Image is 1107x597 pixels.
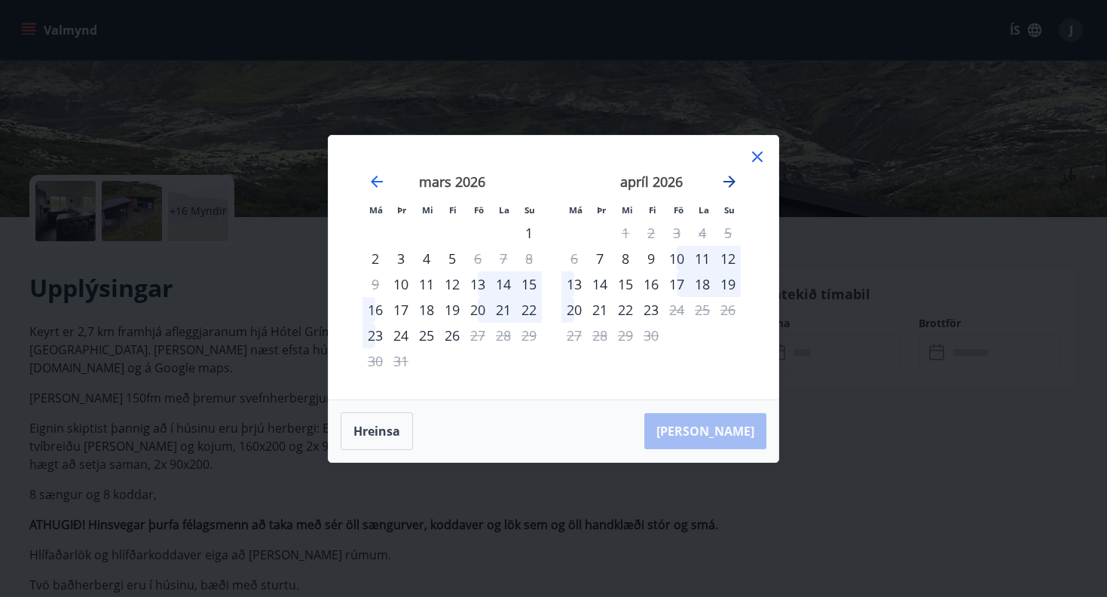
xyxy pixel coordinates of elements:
td: Choose föstudagur, 20. mars 2026 as your check-in date. It’s available. [465,297,491,323]
td: Not available. mánudagur, 30. mars 2026 [362,348,388,374]
small: Mi [422,204,433,216]
div: 21 [491,297,516,323]
div: 20 [465,297,491,323]
div: 3 [388,246,414,271]
small: Þr [597,204,606,216]
td: Choose miðvikudagur, 4. mars 2026 as your check-in date. It’s available. [414,246,439,271]
div: 12 [439,271,465,297]
div: 15 [516,271,542,297]
td: Choose sunnudagur, 22. mars 2026 as your check-in date. It’s available. [516,297,542,323]
strong: apríl 2026 [620,173,683,191]
td: Not available. föstudagur, 3. apríl 2026 [664,220,690,246]
td: Choose mánudagur, 13. apríl 2026 as your check-in date. It’s available. [561,271,587,297]
td: Choose miðvikudagur, 11. mars 2026 as your check-in date. It’s available. [414,271,439,297]
td: Choose þriðjudagur, 10. mars 2026 as your check-in date. It’s available. [388,271,414,297]
td: Choose miðvikudagur, 15. apríl 2026 as your check-in date. It’s available. [613,271,638,297]
div: 22 [516,297,542,323]
td: Choose þriðjudagur, 14. apríl 2026 as your check-in date. It’s available. [587,271,613,297]
div: Aðeins útritun í boði [465,246,491,271]
td: Not available. fimmtudagur, 2. apríl 2026 [638,220,664,246]
small: Fi [449,204,457,216]
td: Choose þriðjudagur, 21. apríl 2026 as your check-in date. It’s available. [587,297,613,323]
td: Choose þriðjudagur, 24. mars 2026 as your check-in date. It’s available. [388,323,414,348]
small: Su [724,204,735,216]
td: Choose miðvikudagur, 18. mars 2026 as your check-in date. It’s available. [414,297,439,323]
div: Aðeins útritun í boði [664,297,690,323]
td: Not available. föstudagur, 6. mars 2026 [465,246,491,271]
small: Mi [622,204,633,216]
td: Not available. sunnudagur, 5. apríl 2026 [715,220,741,246]
td: Not available. föstudagur, 24. apríl 2026 [664,297,690,323]
div: 14 [587,271,613,297]
td: Choose miðvikudagur, 25. mars 2026 as your check-in date. It’s available. [414,323,439,348]
div: 24 [388,323,414,348]
div: 5 [439,246,465,271]
small: Má [569,204,583,216]
td: Not available. miðvikudagur, 1. apríl 2026 [613,220,638,246]
td: Choose mánudagur, 20. apríl 2026 as your check-in date. It’s available. [561,297,587,323]
td: Choose laugardagur, 18. apríl 2026 as your check-in date. It’s available. [690,271,715,297]
td: Choose sunnudagur, 1. mars 2026 as your check-in date. It’s available. [516,220,542,246]
td: Choose föstudagur, 13. mars 2026 as your check-in date. It’s available. [465,271,491,297]
div: Aðeins innritun í boði [516,220,542,246]
div: Aðeins innritun í boði [388,271,414,297]
div: 16 [638,271,664,297]
td: Not available. föstudagur, 27. mars 2026 [465,323,491,348]
small: Má [369,204,383,216]
div: 20 [561,297,587,323]
div: 13 [561,271,587,297]
div: 15 [613,271,638,297]
div: 11 [690,246,715,271]
small: La [499,204,509,216]
div: Move forward to switch to the next month. [720,173,739,191]
div: 12 [715,246,741,271]
div: 8 [613,246,638,271]
div: 25 [414,323,439,348]
div: 14 [491,271,516,297]
small: Fö [674,204,683,216]
td: Choose fimmtudagur, 26. mars 2026 as your check-in date. It’s available. [439,323,465,348]
td: Not available. fimmtudagur, 30. apríl 2026 [638,323,664,348]
div: 18 [690,271,715,297]
div: 19 [715,271,741,297]
td: Choose mánudagur, 23. mars 2026 as your check-in date. It’s available. [362,323,388,348]
td: Not available. mánudagur, 6. apríl 2026 [561,246,587,271]
div: 17 [664,271,690,297]
td: Choose laugardagur, 11. apríl 2026 as your check-in date. It’s available. [690,246,715,271]
td: Not available. þriðjudagur, 31. mars 2026 [388,348,414,374]
div: 19 [439,297,465,323]
td: Choose miðvikudagur, 22. apríl 2026 as your check-in date. It’s available. [613,297,638,323]
td: Not available. sunnudagur, 26. apríl 2026 [715,297,741,323]
div: 21 [587,297,613,323]
div: 2 [362,246,388,271]
small: Þr [397,204,406,216]
div: 16 [362,297,388,323]
div: 23 [638,297,664,323]
div: 9 [638,246,664,271]
td: Choose miðvikudagur, 8. apríl 2026 as your check-in date. It’s available. [613,246,638,271]
div: Aðeins innritun í boði [587,246,613,271]
td: Choose fimmtudagur, 12. mars 2026 as your check-in date. It’s available. [439,271,465,297]
div: 11 [414,271,439,297]
td: Choose þriðjudagur, 3. mars 2026 as your check-in date. It’s available. [388,246,414,271]
div: 10 [664,246,690,271]
td: Choose sunnudagur, 12. apríl 2026 as your check-in date. It’s available. [715,246,741,271]
div: 18 [414,297,439,323]
td: Choose mánudagur, 16. mars 2026 as your check-in date. It’s available. [362,297,388,323]
td: Choose fimmtudagur, 5. mars 2026 as your check-in date. It’s available. [439,246,465,271]
td: Not available. sunnudagur, 8. mars 2026 [516,246,542,271]
td: Choose fimmtudagur, 9. apríl 2026 as your check-in date. It’s available. [638,246,664,271]
small: Fö [474,204,484,216]
td: Choose sunnudagur, 19. apríl 2026 as your check-in date. It’s available. [715,271,741,297]
div: 22 [613,297,638,323]
td: Choose fimmtudagur, 16. apríl 2026 as your check-in date. It’s available. [638,271,664,297]
td: Choose föstudagur, 10. apríl 2026 as your check-in date. It’s available. [664,246,690,271]
td: Choose föstudagur, 17. apríl 2026 as your check-in date. It’s available. [664,271,690,297]
td: Choose laugardagur, 14. mars 2026 as your check-in date. It’s available. [491,271,516,297]
td: Choose mánudagur, 2. mars 2026 as your check-in date. It’s available. [362,246,388,271]
td: Not available. laugardagur, 28. mars 2026 [491,323,516,348]
div: 23 [362,323,388,348]
td: Not available. sunnudagur, 29. mars 2026 [516,323,542,348]
small: Fi [649,204,656,216]
td: Choose þriðjudagur, 7. apríl 2026 as your check-in date. It’s available. [587,246,613,271]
